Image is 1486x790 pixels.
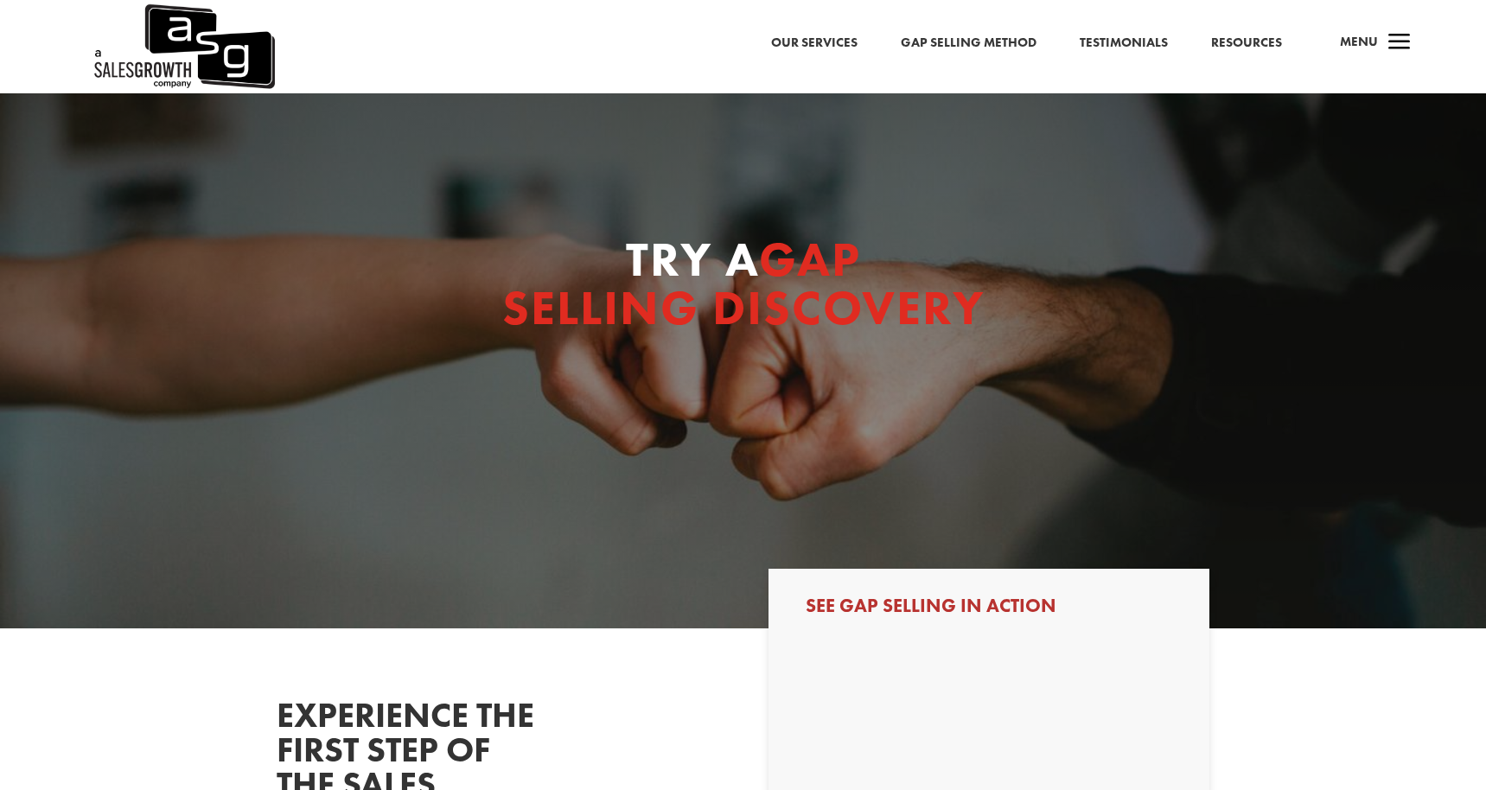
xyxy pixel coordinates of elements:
span: Gap Selling Discovery [502,228,985,339]
a: Gap Selling Method [901,32,1036,54]
a: Our Services [771,32,858,54]
a: Resources [1211,32,1282,54]
span: a [1382,26,1417,61]
h3: See Gap Selling in Action [806,596,1172,624]
a: Testimonials [1080,32,1168,54]
h1: Try a [499,235,987,341]
span: Menu [1340,33,1378,50]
